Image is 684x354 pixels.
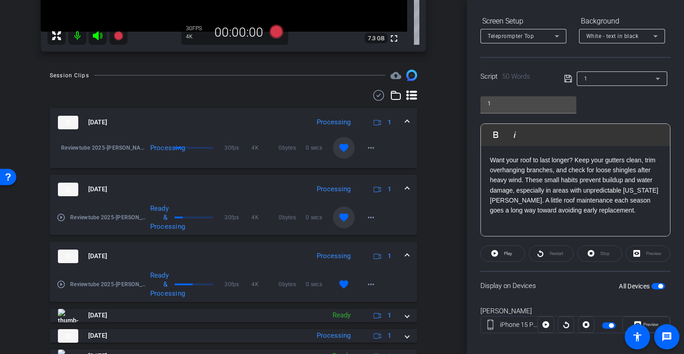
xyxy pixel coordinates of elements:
[88,118,107,127] span: [DATE]
[480,271,670,300] div: Display on Devices
[50,108,417,137] mat-expansion-panel-header: thumb-nail[DATE]Processing1
[366,279,376,290] mat-icon: more_horiz
[579,14,665,29] div: Background
[146,204,172,231] div: Ready & Processing
[622,316,670,333] button: Preview
[209,25,269,40] div: 00:00:00
[480,71,551,82] div: Script
[328,310,355,321] div: Ready
[661,331,672,342] mat-icon: message
[146,143,172,152] div: Processing
[500,320,538,330] div: iPhone 15 Pro
[619,282,651,291] label: All Devices
[50,175,417,204] mat-expansion-panel-header: thumb-nail[DATE]Processing1
[224,213,252,222] span: 30fps
[224,280,252,289] span: 30fps
[70,213,148,222] span: Reviewtube 2025-[PERSON_NAME] HOME SERVICES-2025-10-14-14-49-08-836-0
[643,322,659,327] span: Preview
[312,117,355,127] div: Processing
[88,184,107,194] span: [DATE]
[224,143,252,152] span: 30fps
[390,70,401,81] mat-icon: cloud_upload
[88,331,107,340] span: [DATE]
[50,71,89,80] div: Session Clips
[58,329,78,343] img: thumb-nail
[58,250,78,263] img: thumb-nail
[366,142,376,153] mat-icon: more_horiz
[584,76,588,82] span: 1
[50,309,417,322] mat-expansion-panel-header: thumb-nail[DATE]Ready1
[389,33,399,44] mat-icon: fullscreen
[279,143,306,152] span: 0bytes
[586,33,639,39] span: White - text in black
[306,143,333,152] span: 0 secs
[61,143,148,152] span: Reviewtube 2025-[PERSON_NAME] HOME SERVICES-2025-10-14-14-49-42-537-0
[306,213,333,222] span: 0 secs
[58,183,78,196] img: thumb-nail
[57,213,66,222] mat-icon: play_circle_outline
[50,271,417,302] div: thumb-nail[DATE]Processing1
[279,213,306,222] span: 0bytes
[312,330,355,341] div: Processing
[50,204,417,235] div: thumb-nail[DATE]Processing1
[388,184,391,194] span: 1
[365,33,388,44] span: 7.3 GB
[502,72,530,80] span: 50 Words
[388,251,391,261] span: 1
[252,280,279,289] span: 4K
[480,306,670,316] div: [PERSON_NAME]
[192,25,202,32] span: FPS
[504,251,512,256] span: Play
[50,329,417,343] mat-expansion-panel-header: thumb-nail[DATE]Processing1
[490,155,661,216] p: Want your roof to last longer? Keep your gutters clean, trim overhanging branches, and check for ...
[70,280,148,289] span: Reviewtube 2025-[PERSON_NAME] HOME SERVICES-2025-10-14-14-48-32-348-0
[50,137,417,168] div: thumb-nail[DATE]Processing1
[632,331,643,342] mat-icon: accessibility
[388,311,391,320] span: 1
[312,251,355,261] div: Processing
[388,118,391,127] span: 1
[312,184,355,194] div: Processing
[338,212,349,223] mat-icon: favorite
[279,280,306,289] span: 0bytes
[58,309,78,322] img: thumb-nail
[480,14,566,29] div: Screen Setup
[146,271,172,298] div: Ready & Processing
[186,25,209,32] div: 30
[366,212,376,223] mat-icon: more_horiz
[88,251,107,261] span: [DATE]
[406,70,417,80] img: Session clips
[306,280,333,289] span: 0 secs
[488,33,534,39] span: Teleprompter Top
[252,143,279,152] span: 4K
[338,142,349,153] mat-icon: favorite
[388,331,391,340] span: 1
[88,311,107,320] span: [DATE]
[488,98,569,109] input: Title
[480,245,525,262] button: Play
[390,70,401,81] span: Destinations for your clips
[58,116,78,129] img: thumb-nail
[186,33,209,40] div: 4K
[57,280,66,289] mat-icon: play_circle_outline
[338,279,349,290] mat-icon: favorite
[252,213,279,222] span: 4K
[50,242,417,271] mat-expansion-panel-header: thumb-nail[DATE]Processing1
